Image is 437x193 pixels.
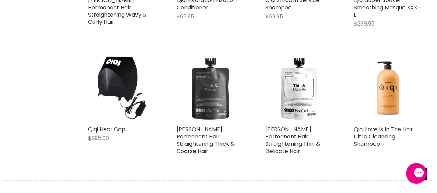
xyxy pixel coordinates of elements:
[265,125,320,155] a: [PERSON_NAME] Permanent Hair Straightening Thin & Delicate Hair
[402,161,430,186] iframe: Gorgias live chat messenger
[88,134,109,142] span: $295.00
[354,125,413,148] a: Qiqi Love Is In The Hair Ultra Cleansing Shampoo
[265,55,333,122] img: Qiqi Vega Permanent Hair Straightening Thin & Delicate Hair
[88,125,125,133] a: Qiqi Heat Cap
[88,55,156,122] img: Qiqi Heat Cap
[177,12,194,20] span: $69.95
[354,20,374,28] span: $289.95
[177,55,244,122] img: Qiqi Vega Permanent Hair Straightening Thick & Coarse Hair
[354,55,421,122] a: Qiqi Love Is In The Hair Ultra Cleansing Shampoo
[177,125,235,155] a: [PERSON_NAME] Permanent Hair Straightening Thick & Coarse Hair
[265,12,283,20] span: $69.95
[370,55,405,122] img: Qiqi Love Is In The Hair Ultra Cleansing Shampoo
